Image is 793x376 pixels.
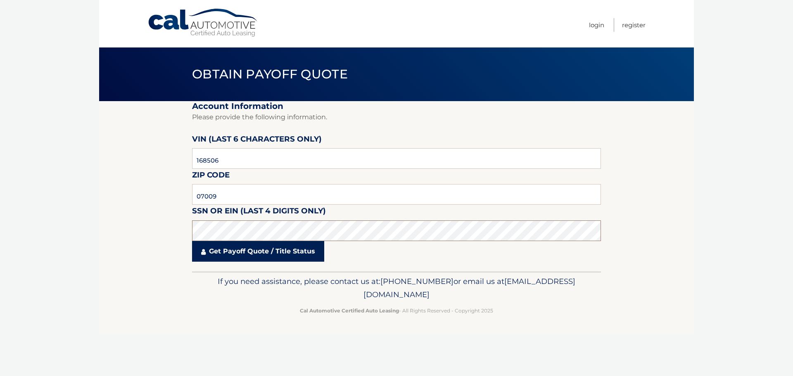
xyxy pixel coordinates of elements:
[300,307,399,314] strong: Cal Automotive Certified Auto Leasing
[192,111,601,123] p: Please provide the following information.
[589,18,604,32] a: Login
[197,306,596,315] p: - All Rights Reserved - Copyright 2025
[192,101,601,111] h2: Account Information
[192,133,322,148] label: VIN (last 6 characters only)
[192,169,230,184] label: Zip Code
[192,241,324,262] a: Get Payoff Quote / Title Status
[192,66,348,82] span: Obtain Payoff Quote
[197,275,596,301] p: If you need assistance, please contact us at: or email us at
[380,277,453,286] span: [PHONE_NUMBER]
[622,18,646,32] a: Register
[147,8,259,38] a: Cal Automotive
[192,205,326,220] label: SSN or EIN (last 4 digits only)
